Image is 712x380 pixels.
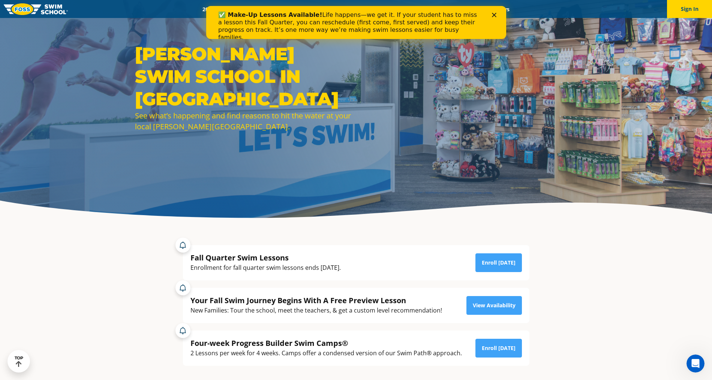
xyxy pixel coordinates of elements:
[340,6,382,13] a: About FOSS
[466,296,522,315] a: View Availability
[196,6,243,13] a: 2025 Calendar
[190,295,442,305] div: Your Fall Swim Journey Begins With A Free Preview Lesson
[190,263,341,273] div: Enrollment for fall quarter swim lessons ends [DATE].
[135,43,352,110] h1: [PERSON_NAME] Swim School in [GEOGRAPHIC_DATA]
[286,7,293,11] div: Close
[243,6,274,13] a: Schools
[382,6,462,13] a: Swim Like [PERSON_NAME]
[4,3,68,15] img: FOSS Swim School Logo
[475,253,522,272] a: Enroll [DATE]
[190,338,462,348] div: Four-week Progress Builder Swim Camps®
[15,356,23,367] div: TOP
[190,305,442,316] div: New Families: Tour the school, meet the teachers, & get a custom level recommendation!
[12,5,276,35] div: Life happens—we get it. If your student has to miss a lesson this Fall Quarter, you can reschedul...
[687,355,705,373] iframe: Intercom live chat
[461,6,485,13] a: Blog
[274,6,340,13] a: Swim Path® Program
[190,348,462,358] div: 2 Lessons per week for 4 weeks. Camps offer a condensed version of our Swim Path® approach.
[12,5,116,12] b: ✅ Make-Up Lessons Available!
[485,6,516,13] a: Careers
[206,6,506,39] iframe: Intercom live chat banner
[135,110,352,132] div: See what’s happening and find reasons to hit the water at your local [PERSON_NAME][GEOGRAPHIC_DATA].
[475,339,522,358] a: Enroll [DATE]
[190,253,341,263] div: Fall Quarter Swim Lessons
